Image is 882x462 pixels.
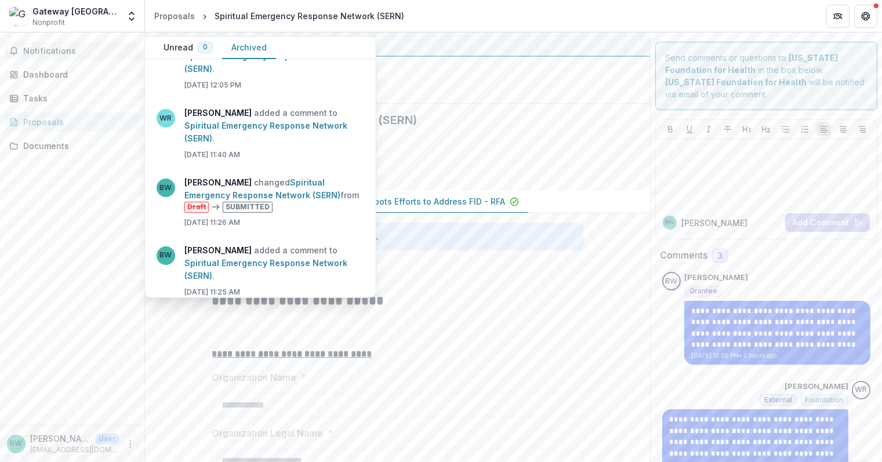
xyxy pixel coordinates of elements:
div: [US_STATE] Foundation for Health [154,37,641,51]
div: Spiritual Emergency Response Network (SERN) [215,10,404,22]
p: User [95,434,119,444]
a: Dashboard [5,65,140,84]
button: Archived [222,37,276,59]
p: Organization Name [212,370,297,384]
nav: breadcrumb [150,8,409,24]
span: Notifications [23,46,135,56]
a: Spiritual Emergency Response Network (SERN) [184,258,347,281]
div: Send comments or questions to in the box below. will be notified via email of your comment. [655,42,877,110]
button: More [124,437,137,451]
button: Align Right [855,122,869,136]
div: Bethany Wattles [666,278,678,285]
p: [PERSON_NAME] [684,272,748,283]
div: Proposals [23,116,130,128]
div: Documents [23,140,130,152]
button: Add Comment [785,213,870,232]
p: Organization Legal Name [212,426,324,440]
button: Partners [826,5,850,28]
button: Align Left [817,122,831,136]
p: changed from [184,176,364,213]
p: [DATE] 12:05 PM • 2 hours ago [691,351,863,360]
p: added a comment to . [184,37,364,75]
button: Strike [721,122,735,136]
span: Grantee [689,287,717,295]
p: added a comment to . [184,244,364,282]
button: Open entity switcher [124,5,140,28]
button: Ordered List [798,122,812,136]
div: Proposals [154,10,195,22]
h2: Spiritual Emergency Response Network (SERN) [154,113,622,127]
span: Nonprofit [32,17,65,28]
div: Wendy Rohrbach [855,386,868,394]
h2: Comments [660,250,707,261]
div: Bethany Wattles [10,440,23,448]
p: [PERSON_NAME] [785,381,848,392]
button: Underline [683,122,696,136]
a: Documents [5,136,140,155]
button: Heading 2 [759,122,773,136]
button: Heading 1 [740,122,754,136]
button: Align Center [836,122,850,136]
a: Spiritual Emergency Response Network (SERN) [184,177,340,200]
p: [EMAIL_ADDRESS][DOMAIN_NAME] [30,445,119,455]
p: [PERSON_NAME] [681,217,747,229]
button: Bold [663,122,677,136]
button: Unread [154,37,222,59]
p: added a comment to . [184,107,364,145]
div: Bethany Wattles [665,220,674,225]
div: Gateway [GEOGRAPHIC_DATA][PERSON_NAME] [32,5,119,17]
a: Spiritual Emergency Response Network (SERN) [184,51,347,74]
button: Bullet List [779,122,793,136]
div: Tasks [23,92,130,104]
span: 3 [717,251,723,261]
span: 0 [203,43,208,51]
span: External [764,396,792,404]
p: [PERSON_NAME] [30,432,90,445]
button: Get Help [854,5,877,28]
a: Proposals [5,112,140,132]
span: Foundation [805,396,843,404]
div: Dashboard [23,68,130,81]
a: Spiritual Emergency Response Network (SERN) [184,121,347,143]
button: Italicize [702,122,716,136]
img: Gateway Metro St. Louis [9,7,28,26]
a: Proposals [150,8,199,24]
a: Tasks [5,89,140,108]
button: Notifications [5,42,140,60]
strong: [US_STATE] Foundation for Health [665,77,807,87]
